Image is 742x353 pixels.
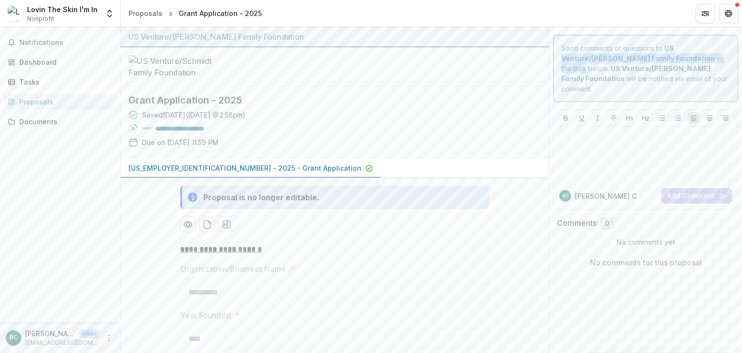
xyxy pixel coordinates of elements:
[219,217,234,232] button: download-proposal
[4,35,116,50] button: Notifications
[103,332,114,344] button: More
[719,4,738,23] button: Get Help
[640,112,651,124] button: Heading 2
[720,112,731,124] button: Align Right
[25,338,99,347] p: [EMAIL_ADDRESS][DOMAIN_NAME]
[128,8,162,18] div: Proposals
[19,39,113,47] span: Notifications
[553,35,738,102] div: Send comments or questions to in the box below. will be notified via email of your comment.
[128,94,526,106] h2: Grant Application - 2025
[590,257,702,268] p: No comments for this proposal
[656,112,668,124] button: Bullet List
[203,191,319,203] div: Proposal is no longer editable.
[672,112,684,124] button: Ordered List
[125,6,166,20] a: Proposals
[142,137,218,147] p: Due on [DATE] 11:59 PM
[27,15,54,23] span: Nonprofit
[576,112,587,124] button: Underline
[19,117,109,127] div: Documents
[200,217,215,232] button: download-proposal
[180,217,196,232] button: Preview 5e36ffc0-f4ba-4d69-8fad-997be51d1cd4-0.pdf
[125,6,266,20] nav: breadcrumb
[4,74,116,90] a: Tasks
[79,329,99,338] p: User
[180,263,286,275] p: Organization/Business Name
[103,4,116,23] button: Open entity switcher
[19,57,109,67] div: Dashboard
[561,64,711,83] strong: US Venture/[PERSON_NAME] Family Foundation
[557,219,597,228] h2: Comments
[661,188,732,204] button: Add Comment
[142,125,152,132] p: 100 %
[562,193,569,198] div: Rhonda Chandler
[592,112,603,124] button: Italicize
[605,220,609,228] span: 0
[142,110,245,120] div: Saved [DATE] ( [DATE] @ 2:58pm )
[696,4,715,23] button: Partners
[4,94,116,110] a: Proposals
[10,335,18,341] div: Rhonda Chandler
[180,309,231,321] p: Year Founded
[179,8,262,18] div: Grant Application - 2025
[19,77,109,87] div: Tasks
[8,6,23,21] img: Lovin The Skin I'm In
[688,112,699,124] button: Align Left
[608,112,619,124] button: Strike
[128,55,225,78] img: US Venture/Schmidt Family Foundation
[27,4,98,15] div: Lovin The Skin I'm In
[19,97,109,107] div: Proposals
[4,54,116,70] a: Dashboard
[128,163,361,173] p: [US_EMPLOYER_IDENTIFICATION_NUMBER] - 2025 - Grant Application
[575,191,637,201] p: [PERSON_NAME] C
[624,112,635,124] button: Heading 1
[4,114,116,130] a: Documents
[557,237,734,247] p: No comments yet
[704,112,715,124] button: Align Center
[560,112,571,124] button: Bold
[25,328,75,338] p: [PERSON_NAME]
[128,31,541,43] div: US Venture/[PERSON_NAME] Family Foundation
